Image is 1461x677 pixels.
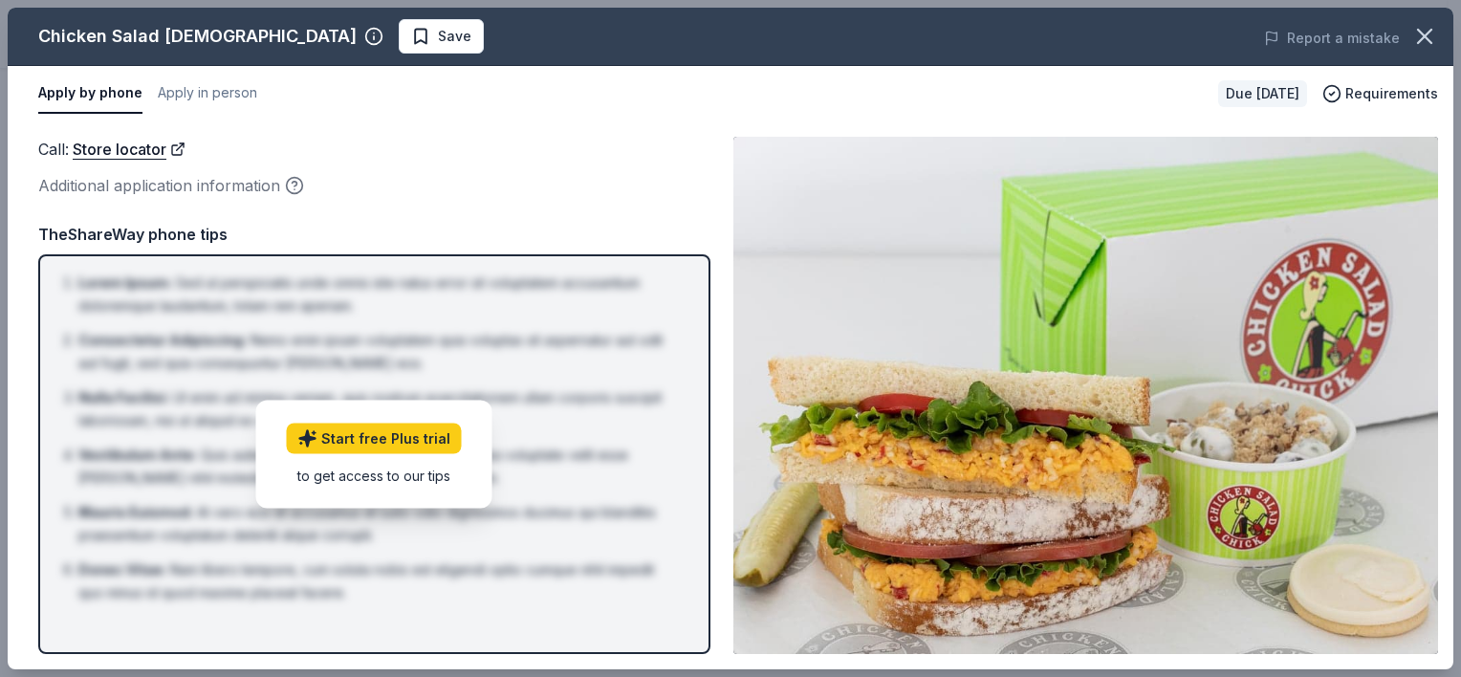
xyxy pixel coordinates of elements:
button: Apply by phone [38,74,142,114]
div: Additional application information [38,173,710,198]
li: Ut enim ad minima veniam, quis nostrum exercitationem ullam corporis suscipit laboriosam, nisi ut... [78,386,682,432]
span: Nulla Facilisi : [78,389,169,405]
li: Sed ut perspiciatis unde omnis iste natus error sit voluptatem accusantium doloremque laudantium,... [78,272,682,317]
button: Save [399,19,484,54]
span: Donec Vitae : [78,561,166,578]
button: Requirements [1322,82,1438,105]
div: Call : [38,137,710,162]
span: Mauris Euismod : [78,504,193,520]
span: Requirements [1345,82,1438,105]
div: Due [DATE] [1218,80,1307,107]
a: Start free Plus trial [287,424,462,454]
span: Save [438,25,471,48]
li: Nemo enim ipsam voluptatem quia voluptas sit aspernatur aut odit aut fugit, sed quia consequuntur... [78,329,682,375]
span: Vestibulum Ante : [78,447,197,463]
li: At vero eos et accusamus et iusto odio dignissimos ducimus qui blanditiis praesentium voluptatum ... [78,501,682,547]
div: to get access to our tips [287,466,462,486]
li: Nam libero tempore, cum soluta nobis est eligendi optio cumque nihil impedit quo minus id quod ma... [78,558,682,604]
button: Report a mistake [1264,27,1400,50]
div: TheShareWay phone tips [38,222,710,247]
span: Lorem Ipsum : [78,274,172,291]
a: Store locator [73,137,185,162]
button: Apply in person [158,74,257,114]
li: Quis autem vel eum iure reprehenderit qui in ea voluptate velit esse [PERSON_NAME] nihil molestia... [78,444,682,490]
img: Image for Chicken Salad Chick [733,137,1438,654]
div: Chicken Salad [DEMOGRAPHIC_DATA] [38,21,357,52]
span: Consectetur Adipiscing : [78,332,247,348]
